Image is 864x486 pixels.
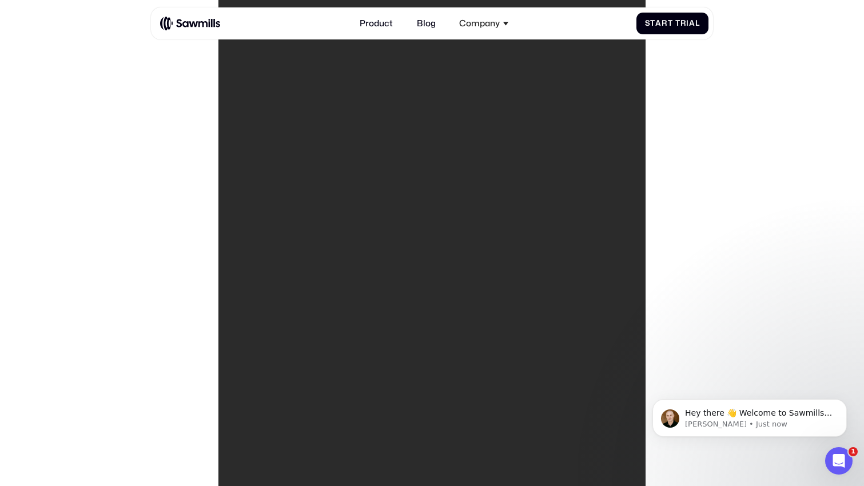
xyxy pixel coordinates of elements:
[825,447,853,475] iframe: Intercom live chat
[636,13,709,35] a: StartTrial
[849,447,858,456] span: 1
[353,12,400,35] a: Product
[695,19,700,28] span: l
[650,19,655,28] span: t
[459,18,500,29] div: Company
[680,19,687,28] span: r
[675,19,680,28] span: T
[689,19,695,28] span: a
[411,12,443,35] a: Blog
[686,19,689,28] span: i
[668,19,673,28] span: t
[453,12,515,35] div: Company
[645,19,651,28] span: S
[635,375,864,455] iframe: Intercom notifications message
[655,19,662,28] span: a
[662,19,668,28] span: r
